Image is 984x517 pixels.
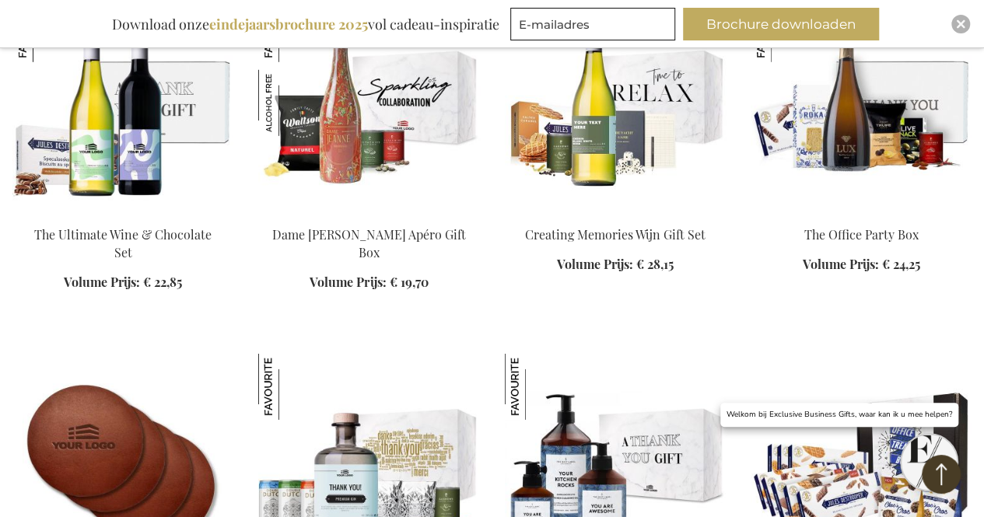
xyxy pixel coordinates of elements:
[802,256,878,272] span: Volume Prijs:
[34,226,212,260] a: The Ultimate Wine & Chocolate Set
[525,226,706,243] a: Creating Memories Wijn Gift Set
[258,70,324,136] img: Dame Jeanne Biermocktail Apéro Gift Box
[310,274,428,292] a: Volume Prijs: € 19,70
[105,8,506,40] div: Download onze vol cadeau-inspiratie
[881,256,919,272] span: € 24,25
[505,206,726,221] a: Personalised White Wine
[683,8,879,40] button: Brochure downloaden
[751,206,972,221] a: The Office Party Box The Office Party Box
[64,274,140,290] span: Volume Prijs:
[956,19,965,29] img: Close
[310,274,386,290] span: Volume Prijs:
[64,274,182,292] a: Volume Prijs: € 22,85
[505,354,571,420] img: The Gift Label Hand & Keuken Set
[636,256,674,272] span: € 28,15
[143,274,182,290] span: € 22,85
[510,8,675,40] input: E-mailadres
[258,206,479,221] a: Dame Jeanne Biermocktail Apéro Gift Box Dame Jeanne Biermocktail Apéro Gift Box Dame Jeanne Bierm...
[209,15,368,33] b: eindejaarsbrochure 2025
[258,354,324,420] img: Gepersonaliseerde Gin Tonic Prestige Set
[557,256,674,274] a: Volume Prijs: € 28,15
[389,274,428,290] span: € 19,70
[12,206,233,221] a: The Ultimate Wine & Chocolate Set The Ultimate Wine & Chocolate Set
[510,8,680,45] form: marketing offers and promotions
[804,226,918,243] a: The Office Party Box
[802,256,919,274] a: Volume Prijs: € 24,25
[951,15,970,33] div: Close
[557,256,633,272] span: Volume Prijs:
[272,226,465,260] a: Dame [PERSON_NAME] Apéro Gift Box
